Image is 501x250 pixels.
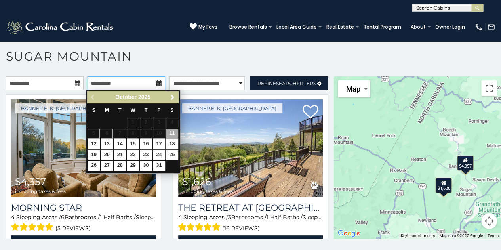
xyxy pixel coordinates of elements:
[15,103,115,113] a: Banner Elk, [GEOGRAPHIC_DATA]
[11,213,156,233] div: Sleeping Areas / Bathrooms / Sleeps:
[276,80,297,86] span: Search
[61,214,65,221] span: 6
[153,150,165,160] a: 24
[225,21,271,32] a: Browse Rentals
[178,213,323,233] div: Sleeping Areas / Bathrooms / Sleeps:
[436,177,452,193] div: $1,626
[182,103,282,113] a: Banner Elk, [GEOGRAPHIC_DATA]
[302,104,318,121] a: Add to favorites
[6,19,116,35] img: White-1-2.png
[257,80,316,86] span: Refine Filters
[11,99,156,197] a: Morning Star $4,357 including taxes & fees
[228,214,231,221] span: 3
[15,176,46,187] span: $4,357
[88,139,100,149] a: 12
[153,161,165,171] a: 31
[131,107,135,113] span: Wednesday
[360,21,405,32] a: Rental Program
[105,107,109,113] span: Monday
[178,202,323,213] a: The Retreat at [GEOGRAPHIC_DATA][PERSON_NAME]
[178,99,323,197] img: The Retreat at Mountain Meadows
[153,139,165,149] a: 17
[481,213,497,229] button: Map camera controls
[158,107,161,113] span: Friday
[92,107,95,113] span: Sunday
[178,99,323,197] a: The Retreat at Mountain Meadows $1,626 including taxes & fees
[336,228,362,239] a: Open this area in Google Maps (opens a new window)
[407,21,430,32] a: About
[115,94,137,100] span: October
[101,161,113,171] a: 27
[145,107,148,113] span: Thursday
[166,129,178,139] a: 11
[401,233,435,239] button: Keyboard shortcuts
[140,139,152,149] a: 16
[475,23,483,31] img: phone-regular-white.png
[182,189,233,194] span: including taxes & fees
[322,214,327,221] span: 12
[222,223,260,233] span: (16 reviews)
[127,139,139,149] a: 15
[101,150,113,160] a: 20
[440,233,483,238] span: Map data ©2025 Google
[178,202,323,213] h3: The Retreat at Mountain Meadows
[487,23,495,31] img: mail-regular-white.png
[322,21,358,32] a: Real Estate
[481,80,497,96] button: Toggle fullscreen view
[457,156,474,171] div: $4,357
[166,139,178,149] a: 18
[118,107,122,113] span: Tuesday
[178,214,182,221] span: 4
[101,139,113,149] a: 13
[100,214,136,221] span: 1 Half Baths /
[114,150,126,160] a: 21
[11,99,156,197] img: Morning Star
[88,161,100,171] a: 26
[11,214,15,221] span: 4
[140,150,152,160] a: 23
[127,150,139,160] a: 22
[267,214,303,221] span: 1 Half Baths /
[272,21,321,32] a: Local Area Guide
[170,94,176,101] span: Next
[15,189,66,194] span: including taxes & fees
[140,161,152,171] a: 30
[170,107,173,113] span: Saturday
[488,233,499,238] a: Terms (opens in new tab)
[88,150,100,160] a: 19
[338,80,370,97] button: Change map style
[114,161,126,171] a: 28
[431,21,469,32] a: Owner Login
[11,202,156,213] a: Morning Star
[114,139,126,149] a: 14
[182,176,211,187] span: $1,626
[168,92,178,102] a: Next
[250,76,328,90] a: RefineSearchFilters
[166,150,178,160] a: 25
[336,228,362,239] img: Google
[55,223,91,233] span: (5 reviews)
[190,23,217,31] a: My Favs
[138,94,150,100] span: 2025
[346,85,360,93] span: Map
[127,161,139,171] a: 29
[198,23,217,31] span: My Favs
[155,214,160,221] span: 16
